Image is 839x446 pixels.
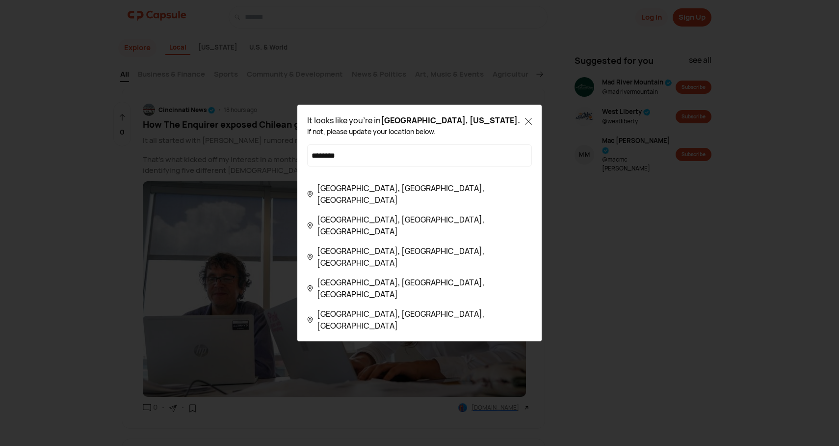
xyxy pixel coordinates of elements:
[381,115,520,126] span: [GEOGRAPHIC_DATA], [US_STATE] .
[317,245,532,269] span: [GEOGRAPHIC_DATA], [GEOGRAPHIC_DATA], [GEOGRAPHIC_DATA]
[307,114,520,126] div: It looks like you're in
[307,126,520,137] div: If not, please update your location below.
[317,214,532,237] span: [GEOGRAPHIC_DATA], [GEOGRAPHIC_DATA], [GEOGRAPHIC_DATA]
[317,182,532,206] span: [GEOGRAPHIC_DATA], [GEOGRAPHIC_DATA], [GEOGRAPHIC_DATA]
[317,308,532,332] span: [GEOGRAPHIC_DATA], [GEOGRAPHIC_DATA], [GEOGRAPHIC_DATA]
[317,277,532,300] span: [GEOGRAPHIC_DATA], [GEOGRAPHIC_DATA], [GEOGRAPHIC_DATA]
